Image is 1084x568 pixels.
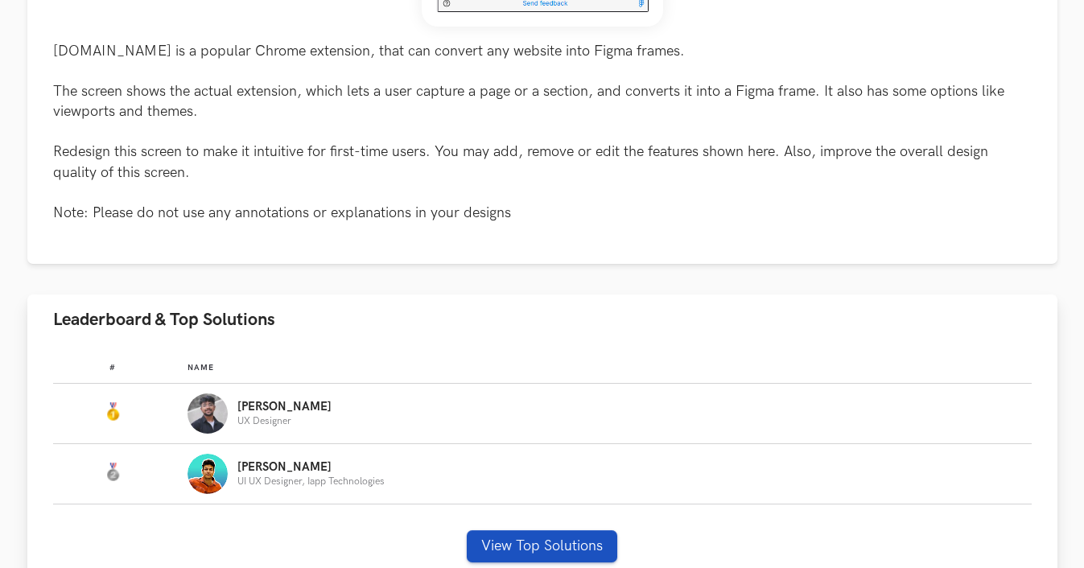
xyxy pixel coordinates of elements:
[237,401,332,414] p: [PERSON_NAME]
[109,363,116,372] span: #
[27,294,1057,345] button: Leaderboard & Top Solutions
[467,530,617,562] button: View Top Solutions
[188,393,228,434] img: Profile photo
[237,416,332,426] p: UX Designer
[103,402,122,422] img: Gold Medal
[188,454,228,494] img: Profile photo
[237,476,385,487] p: UI UX Designer, Iapp Technologies
[237,461,385,474] p: [PERSON_NAME]
[53,350,1032,504] table: Leaderboard
[53,309,275,331] span: Leaderboard & Top Solutions
[103,463,122,482] img: Silver Medal
[188,363,214,372] span: Name
[53,41,1032,224] p: [DOMAIN_NAME] is a popular Chrome extension, that can convert any website into Figma frames. The ...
